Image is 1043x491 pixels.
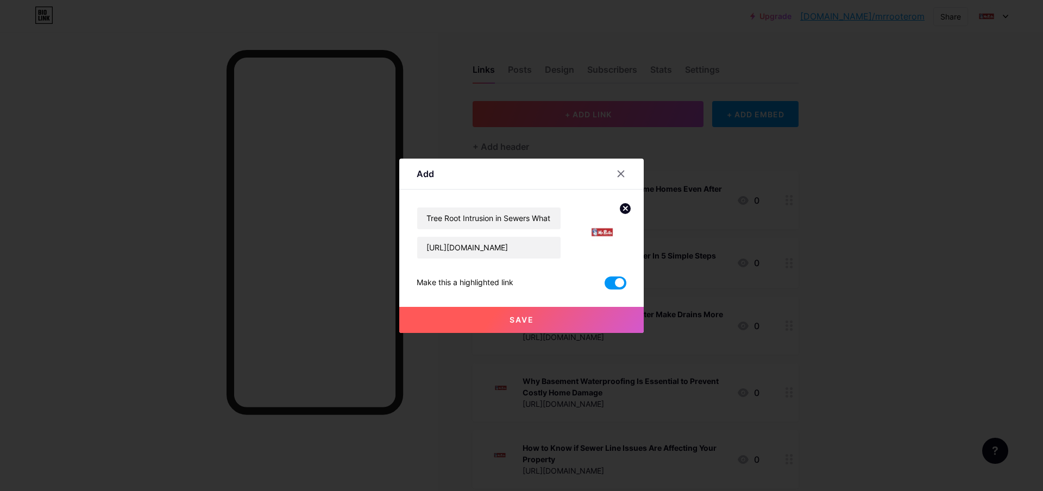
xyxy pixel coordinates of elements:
[574,207,626,259] img: link_thumbnail
[417,237,561,259] input: URL
[417,207,561,229] input: Title
[510,315,534,324] span: Save
[417,167,434,180] div: Add
[399,307,644,333] button: Save
[417,276,513,289] div: Make this a highlighted link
